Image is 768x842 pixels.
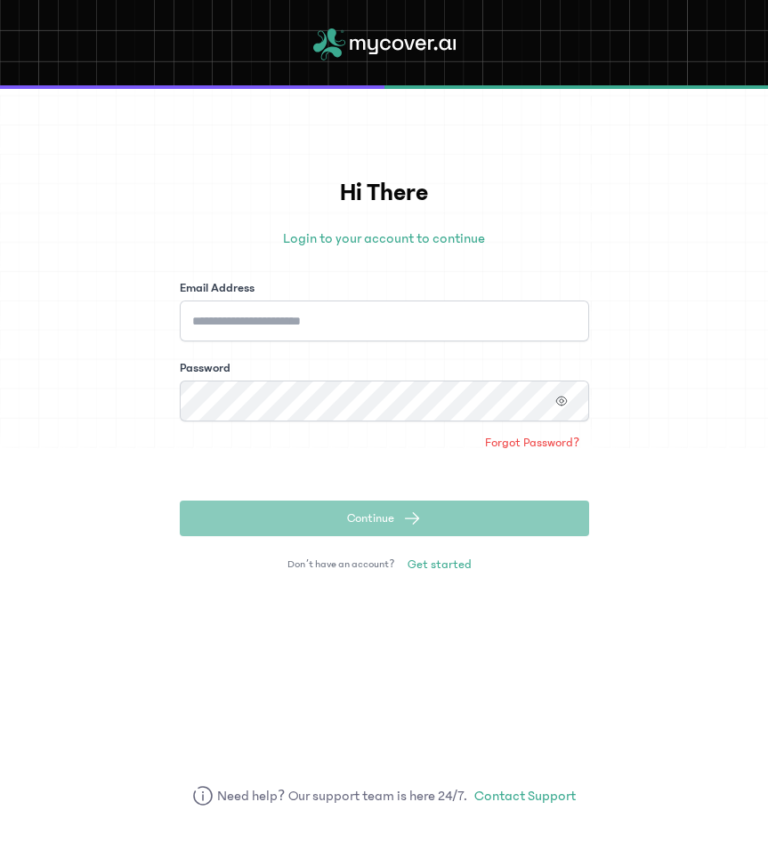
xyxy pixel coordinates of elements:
[180,174,589,212] h1: Hi There
[474,785,576,806] a: Contact Support
[347,509,394,527] span: Continue
[217,785,467,806] span: Need help? Our support team is here 24/7.
[180,501,589,536] button: Continue
[287,557,394,572] span: Don’t have an account?
[476,429,588,457] a: Forgot Password?
[180,228,589,249] p: Login to your account to continue
[485,434,579,452] span: Forgot Password?
[180,359,230,377] label: Password
[399,550,481,579] a: Get started
[408,556,472,573] span: Get started
[180,279,255,297] label: Email Address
